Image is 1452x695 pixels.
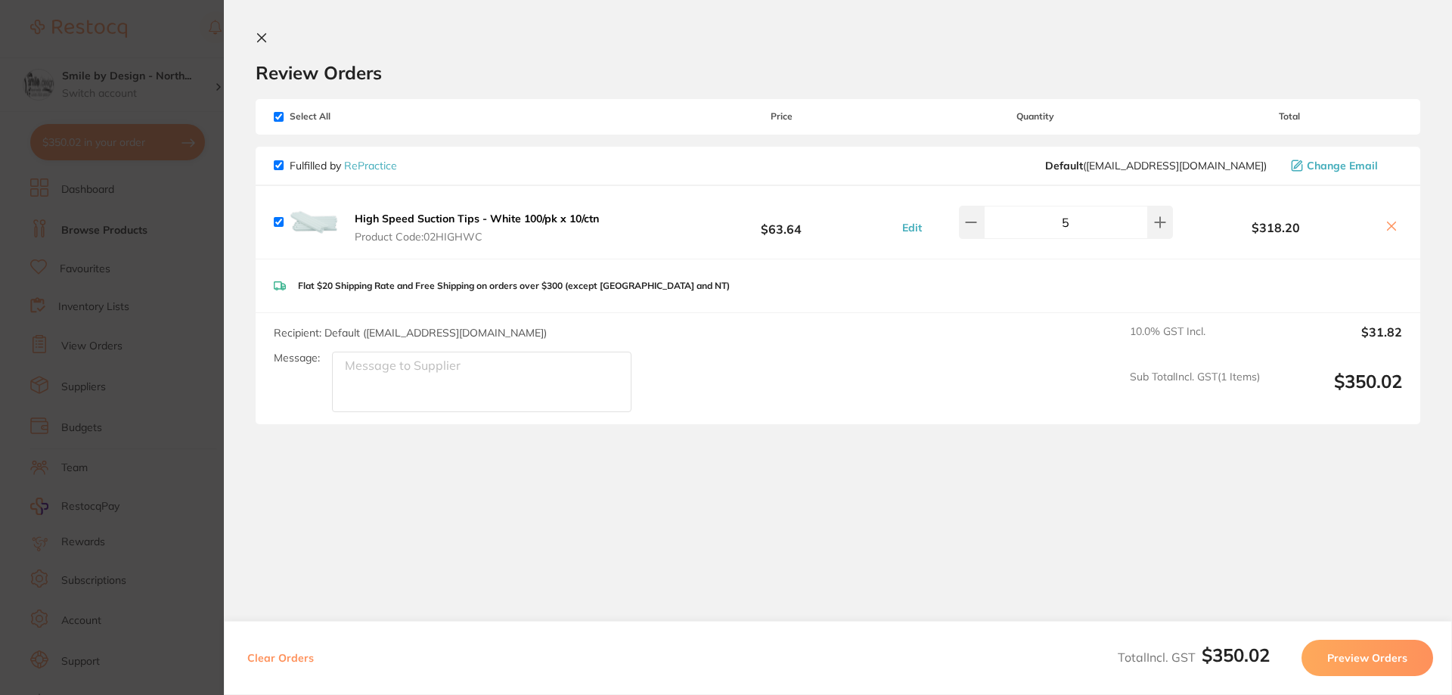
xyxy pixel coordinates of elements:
[256,61,1420,84] h2: Review Orders
[669,208,894,236] b: $63.64
[274,111,425,122] span: Select All
[355,212,599,225] b: High Speed Suction Tips - White 100/pk x 10/ctn
[274,352,320,365] label: Message:
[1272,371,1402,412] output: $350.02
[1045,160,1267,172] span: hello@repractice.com.au
[274,326,547,340] span: Recipient: Default ( [EMAIL_ADDRESS][DOMAIN_NAME] )
[243,640,318,676] button: Clear Orders
[1286,159,1402,172] button: Change Email
[1177,111,1402,122] span: Total
[350,212,603,244] button: High Speed Suction Tips - White 100/pk x 10/ctn Product Code:02HIGHWC
[290,160,397,172] p: Fulfilled by
[1130,371,1260,412] span: Sub Total Incl. GST ( 1 Items)
[1177,221,1375,234] b: $318.20
[669,111,894,122] span: Price
[298,281,730,291] p: Flat $20 Shipping Rate and Free Shipping on orders over $300 (except [GEOGRAPHIC_DATA] and NT)
[290,198,338,247] img: Ym02cWd6Yw
[1118,650,1270,665] span: Total Incl. GST
[1302,640,1433,676] button: Preview Orders
[355,231,599,243] span: Product Code: 02HIGHWC
[344,159,397,172] a: RePractice
[898,221,926,234] button: Edit
[1307,160,1378,172] span: Change Email
[895,111,1177,122] span: Quantity
[1130,325,1260,358] span: 10.0 % GST Incl.
[1272,325,1402,358] output: $31.82
[1045,159,1083,172] b: Default
[1202,644,1270,666] b: $350.02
